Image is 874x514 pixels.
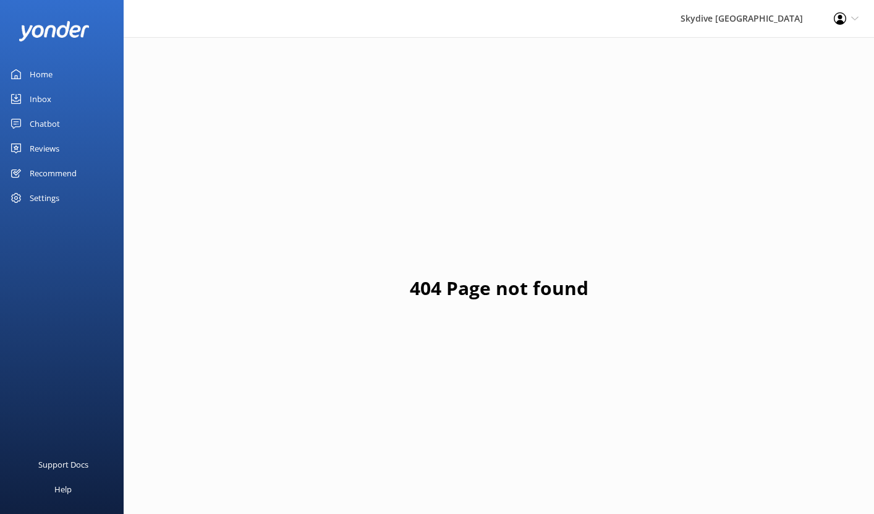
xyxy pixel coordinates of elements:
[30,136,59,161] div: Reviews
[30,62,53,87] div: Home
[30,111,60,136] div: Chatbot
[38,452,88,477] div: Support Docs
[19,21,90,41] img: yonder-white-logo.png
[410,273,588,303] h1: 404 Page not found
[30,161,77,186] div: Recommend
[54,477,72,502] div: Help
[30,186,59,210] div: Settings
[30,87,51,111] div: Inbox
